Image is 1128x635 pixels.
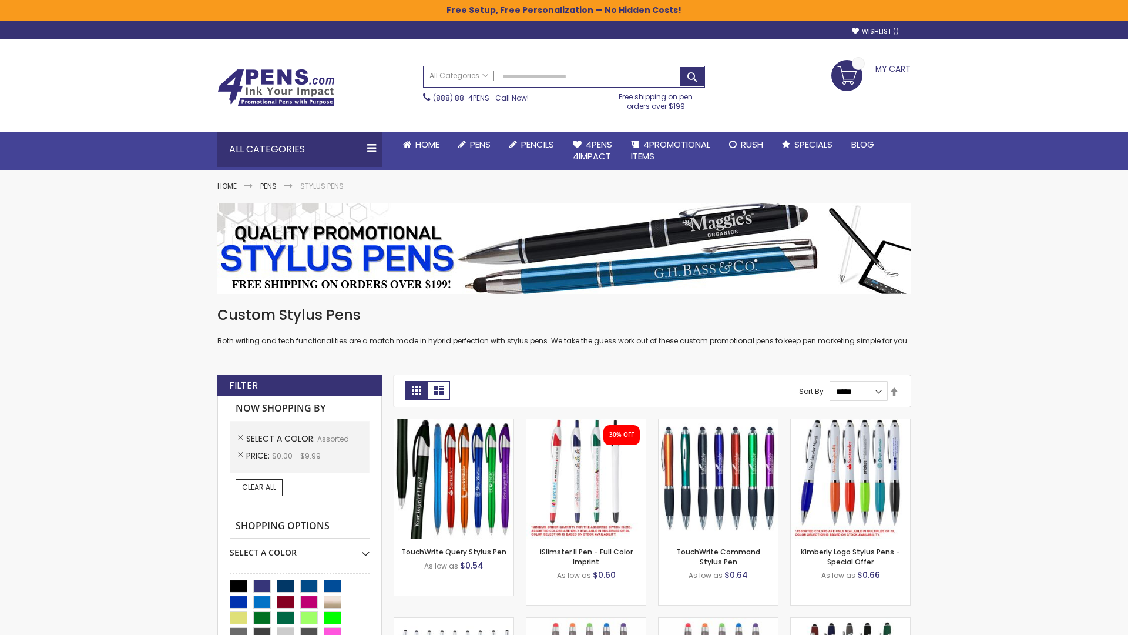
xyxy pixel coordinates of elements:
[236,479,283,496] a: Clear All
[852,27,899,36] a: Wishlist
[842,132,884,158] a: Blog
[401,547,506,557] a: TouchWrite Query Stylus Pen
[470,138,491,151] span: Pens
[724,569,748,581] span: $0.64
[217,69,335,106] img: 4Pens Custom Pens and Promotional Products
[433,93,529,103] span: - Call Now!
[394,617,513,627] a: Stiletto Advertising Stylus Pens-Assorted
[526,617,646,627] a: Islander Softy Gel Pen with Stylus-Assorted
[449,132,500,158] a: Pens
[609,431,634,439] div: 30% OFF
[230,514,370,539] strong: Shopping Options
[659,419,778,429] a: TouchWrite Command Stylus Pen-Assorted
[394,419,513,429] a: TouchWrite Query Stylus Pen-Assorted
[415,138,439,151] span: Home
[821,570,855,580] span: As low as
[272,451,321,461] span: $0.00 - $9.99
[217,306,911,325] h1: Custom Stylus Pens
[405,381,428,400] strong: Grid
[799,386,824,396] label: Sort By
[676,547,760,566] a: TouchWrite Command Stylus Pen
[317,434,349,444] span: Assorted
[631,138,710,162] span: 4PROMOTIONAL ITEMS
[229,379,258,392] strong: Filter
[217,132,382,167] div: All Categories
[851,138,874,151] span: Blog
[741,138,763,151] span: Rush
[791,617,910,627] a: Custom Soft Touch® Metal Pens with Stylus-Assorted
[563,132,622,170] a: 4Pens4impact
[521,138,554,151] span: Pencils
[300,181,344,191] strong: Stylus Pens
[230,396,370,421] strong: Now Shopping by
[260,181,277,191] a: Pens
[573,138,612,162] span: 4Pens 4impact
[394,132,449,158] a: Home
[773,132,842,158] a: Specials
[424,66,494,86] a: All Categories
[689,570,723,580] span: As low as
[217,306,911,346] div: Both writing and tech functionalities are a match made in hybrid perfection with stylus pens. We ...
[246,450,272,462] span: Price
[460,560,484,571] span: $0.54
[622,132,720,170] a: 4PROMOTIONALITEMS
[794,138,832,151] span: Specials
[593,569,616,581] span: $0.60
[217,203,911,294] img: Stylus Pens
[433,93,489,103] a: (888) 88-4PENS
[242,482,276,492] span: Clear All
[720,132,773,158] a: Rush
[394,419,513,539] img: TouchWrite Query Stylus Pen-Assorted
[791,419,910,539] img: Kimberly Logo Stylus Pens-Assorted
[424,561,458,571] span: As low as
[526,419,646,429] a: iSlimster II - Full Color-Assorted
[429,71,488,81] span: All Categories
[557,570,591,580] span: As low as
[230,539,370,559] div: Select A Color
[857,569,880,581] span: $0.66
[659,617,778,627] a: Islander Softy Gel with Stylus - ColorJet Imprint-Assorted
[791,419,910,429] a: Kimberly Logo Stylus Pens-Assorted
[607,88,706,111] div: Free shipping on pen orders over $199
[659,419,778,539] img: TouchWrite Command Stylus Pen-Assorted
[540,547,633,566] a: iSlimster II Pen - Full Color Imprint
[526,419,646,539] img: iSlimster II - Full Color-Assorted
[246,433,317,444] span: Select A Color
[217,181,237,191] a: Home
[801,547,900,566] a: Kimberly Logo Stylus Pens - Special Offer
[500,132,563,158] a: Pencils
